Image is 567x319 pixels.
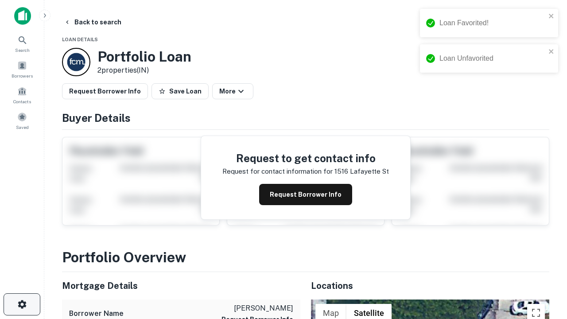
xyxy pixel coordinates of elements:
button: Back to search [60,14,125,30]
p: [PERSON_NAME] [221,303,293,314]
button: Request Borrower Info [259,184,352,205]
a: Contacts [3,83,42,107]
span: Borrowers [12,72,33,79]
button: close [548,12,555,21]
div: Loan Unfavorited [439,53,546,64]
h5: Locations [311,279,549,292]
button: Request Borrower Info [62,83,148,99]
img: capitalize-icon.png [14,7,31,25]
h3: Portfolio Loan [97,48,191,65]
h5: Mortgage Details [62,279,300,292]
h3: Portfolio Overview [62,247,549,268]
h6: Borrower Name [69,308,124,319]
h4: Request to get contact info [222,150,389,166]
button: close [548,48,555,56]
div: Loan Favorited! [439,18,546,28]
a: Search [3,31,42,55]
iframe: Chat Widget [523,248,567,291]
a: Borrowers [3,57,42,81]
span: Contacts [13,98,31,105]
span: Loan Details [62,37,98,42]
h4: Buyer Details [62,110,549,126]
button: More [212,83,253,99]
span: Saved [16,124,29,131]
span: Search [15,47,30,54]
p: Request for contact information for [222,166,333,177]
a: Saved [3,109,42,132]
p: 2 properties (IN) [97,65,191,76]
button: Save Loan [151,83,209,99]
p: 1516 lafayette st [334,166,389,177]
